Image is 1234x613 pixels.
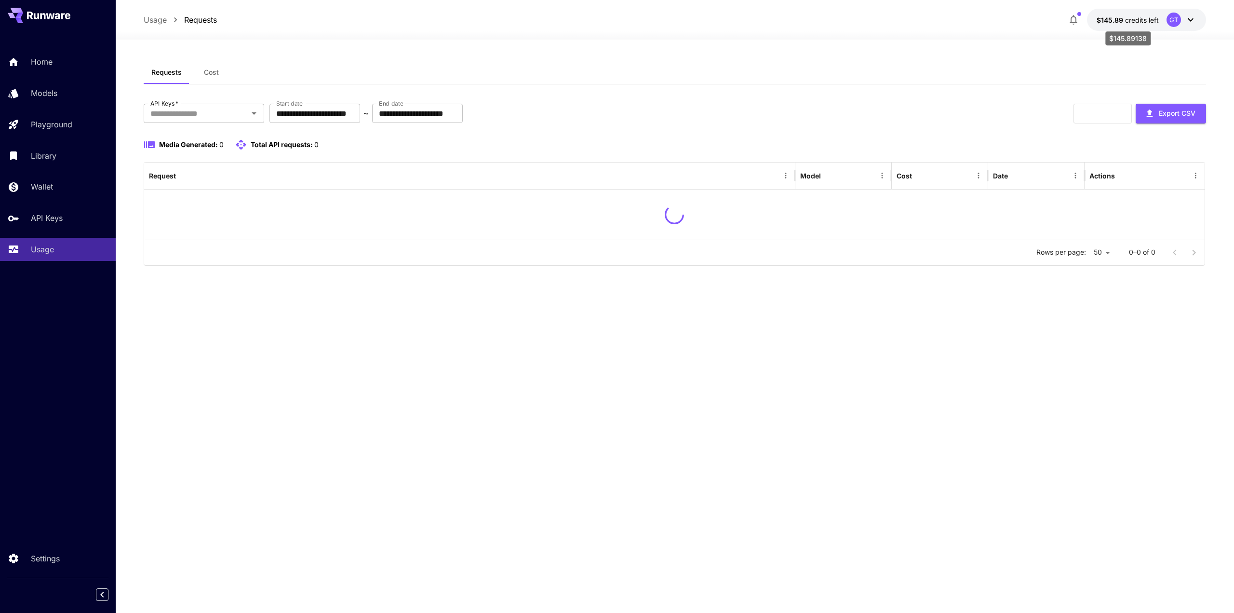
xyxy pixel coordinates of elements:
[31,87,57,99] p: Models
[1069,169,1082,182] button: Menu
[1105,31,1151,45] div: $145.89138
[251,140,313,149] span: Total API requests:
[875,169,889,182] button: Menu
[822,169,835,182] button: Sort
[276,99,303,108] label: Start date
[913,169,926,182] button: Sort
[96,588,108,601] button: Collapse sidebar
[31,244,54,255] p: Usage
[144,14,167,26] a: Usage
[159,140,218,149] span: Media Generated:
[150,99,178,108] label: API Keys
[1009,169,1022,182] button: Sort
[972,169,985,182] button: Menu
[31,56,53,68] p: Home
[151,68,182,77] span: Requests
[1136,104,1206,123] button: Export CSV
[219,140,224,149] span: 0
[1090,245,1113,259] div: 50
[1129,247,1155,257] p: 0–0 of 0
[103,586,116,603] div: Collapse sidebar
[1167,13,1181,27] div: GT
[897,172,912,180] div: Cost
[1089,172,1115,180] div: Actions
[149,172,176,180] div: Request
[1189,169,1202,182] button: Menu
[379,99,403,108] label: End date
[1087,9,1206,31] button: $145.89138GT
[363,108,369,119] p: ~
[993,172,1008,180] div: Date
[1036,247,1086,257] p: Rows per page:
[1097,15,1159,25] div: $145.89138
[31,181,53,192] p: Wallet
[31,119,72,130] p: Playground
[31,150,56,162] p: Library
[184,14,217,26] a: Requests
[779,169,792,182] button: Menu
[177,169,190,182] button: Sort
[31,553,60,564] p: Settings
[1097,16,1125,24] span: $145.89
[144,14,217,26] nav: breadcrumb
[247,107,261,120] button: Open
[800,172,821,180] div: Model
[314,140,319,149] span: 0
[204,68,219,77] span: Cost
[31,212,63,224] p: API Keys
[1125,16,1159,24] span: credits left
